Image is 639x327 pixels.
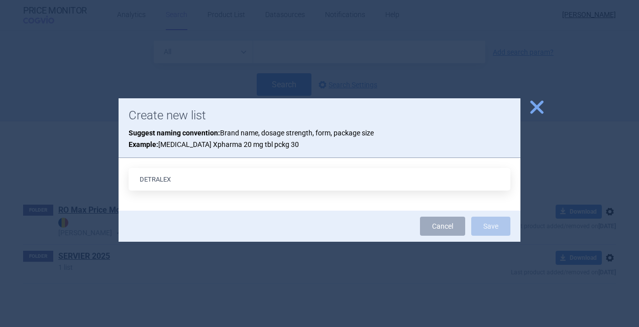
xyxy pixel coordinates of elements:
[129,129,220,137] strong: Suggest naming convention:
[129,168,510,191] input: List name
[129,108,510,123] h1: Create new list
[471,217,510,236] button: Save
[129,127,510,150] p: Brand name, dosage strength, form, package size [MEDICAL_DATA] Xpharma 20 mg tbl pckg 30
[129,140,158,148] strong: Example:
[420,217,465,236] a: Cancel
